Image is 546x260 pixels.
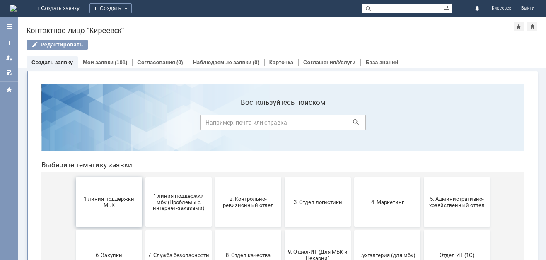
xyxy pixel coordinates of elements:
[83,59,114,65] a: Мои заявки
[113,227,174,233] span: Отдел-ИТ (Офис)
[322,121,383,127] span: 4. Маркетинг
[10,5,17,12] a: Перейти на домашнюю страницу
[389,99,455,149] button: 5. Административно-хозяйственный отдел
[41,152,107,202] button: 6. Закупки
[176,59,183,65] div: (0)
[365,59,398,65] a: База знаний
[303,59,355,65] a: Соглашения/Услуги
[41,205,107,255] button: Отдел-ИТ (Битрикс24 и CRM)
[113,174,174,180] span: 7. Служба безопасности
[319,205,386,255] button: Это соглашение не активно!
[27,26,514,35] div: Контактное лицо "Киреевск"
[391,221,453,239] span: [PERSON_NAME]. Услуги ИТ для МБК (оформляет L1)
[250,205,316,255] button: Франчайзинг
[180,99,246,149] button: 2. Контрольно-ревизионный отдел
[252,121,314,127] span: 3. Отдел логистики
[180,205,246,255] button: Финансовый отдел
[2,36,16,50] a: Создать заявку
[319,152,386,202] button: Бухгалтерия (для мбк)
[252,227,314,233] span: Франчайзинг
[43,174,105,180] span: 6. Закупки
[253,59,259,65] div: (0)
[2,66,16,79] a: Мои согласования
[180,152,246,202] button: 8. Отдел качества
[183,227,244,233] span: Финансовый отдел
[183,118,244,130] span: 2. Контрольно-ревизионный отдел
[43,118,105,130] span: 1 линия поддержки МБК
[269,59,293,65] a: Карточка
[111,99,177,149] button: 1 линия поддержки мбк (Проблемы с интернет-заказами)
[10,5,17,12] img: logo
[319,99,386,149] button: 4. Маркетинг
[443,4,452,12] span: Расширенный поиск
[115,59,127,65] div: (101)
[7,83,490,91] header: Выберите тематику заявки
[193,59,251,65] a: Наблюдаемые заявки
[183,174,244,180] span: 8. Отдел качества
[2,51,16,65] a: Мои заявки
[111,205,177,255] button: Отдел-ИТ (Офис)
[322,174,383,180] span: Бухгалтерия (для мбк)
[391,118,453,130] span: 5. Административно-хозяйственный отдел
[165,37,331,52] input: Например, почта или справка
[43,224,105,236] span: Отдел-ИТ (Битрикс24 и CRM)
[113,115,174,133] span: 1 линия поддержки мбк (Проблемы с интернет-заказами)
[514,22,524,31] div: Добавить в избранное
[137,59,175,65] a: Согласования
[89,3,132,13] div: Создать
[527,22,537,31] div: Сделать домашней страницей
[250,99,316,149] button: 3. Отдел логистики
[41,99,107,149] button: 1 линия поддержки МБК
[389,152,455,202] button: Отдел ИТ (1С)
[391,174,453,180] span: Отдел ИТ (1С)
[250,152,316,202] button: 9. Отдел-ИТ (Для МБК и Пекарни)
[165,20,331,29] label: Воспользуйтесь поиском
[389,205,455,255] button: [PERSON_NAME]. Услуги ИТ для МБК (оформляет L1)
[252,171,314,183] span: 9. Отдел-ИТ (Для МБК и Пекарни)
[322,224,383,236] span: Это соглашение не активно!
[31,59,73,65] a: Создать заявку
[111,152,177,202] button: 7. Служба безопасности
[492,6,511,11] span: Киреевск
